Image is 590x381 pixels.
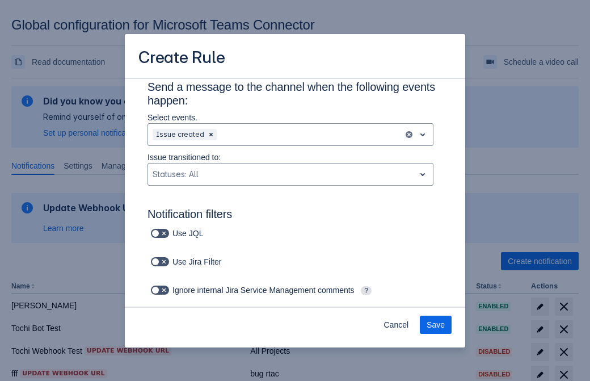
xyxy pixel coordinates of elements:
[147,254,237,270] div: Use Jira Filter
[147,282,420,298] div: Ignore internal Jira Service Management comments
[205,129,217,140] div: Remove Issue created
[206,130,216,139] span: Clear
[377,316,415,334] button: Cancel
[147,225,223,241] div: Use JQL
[147,80,442,112] h3: Send a message to the channel when the following events happen:
[361,286,372,295] span: ?
[138,48,225,70] h3: Create Rule
[147,207,442,225] h3: Notification filters
[147,112,433,123] p: Select events.
[427,316,445,334] span: Save
[404,130,414,139] button: clear
[420,316,452,334] button: Save
[125,78,465,308] div: Scrollable content
[147,152,433,163] p: Issue transitioned to:
[383,316,408,334] span: Cancel
[153,129,205,140] div: Issue created
[416,168,429,181] span: open
[416,128,429,141] span: open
